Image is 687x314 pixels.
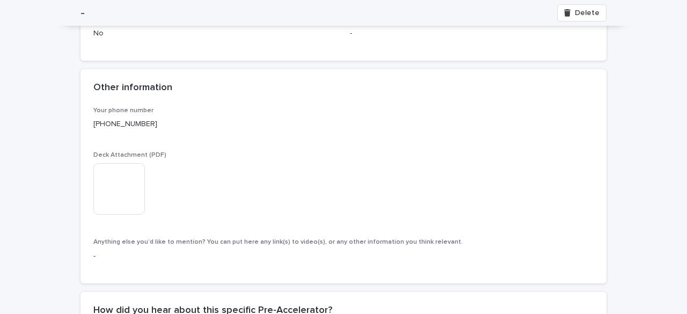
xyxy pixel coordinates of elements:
p: - [350,28,594,39]
span: Deck Attachment (PDF) [93,152,166,158]
span: Delete [575,9,600,17]
p: No [93,28,337,39]
h2: Other information [93,82,172,94]
p: - [93,251,594,262]
a: [PHONE_NUMBER] [93,120,157,128]
span: Your phone number [93,107,154,114]
h2: - [81,5,85,21]
button: Delete [557,4,606,21]
span: Anything else you’d like to mention? You can put here any link(s) to video(s), or any other infor... [93,239,463,245]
